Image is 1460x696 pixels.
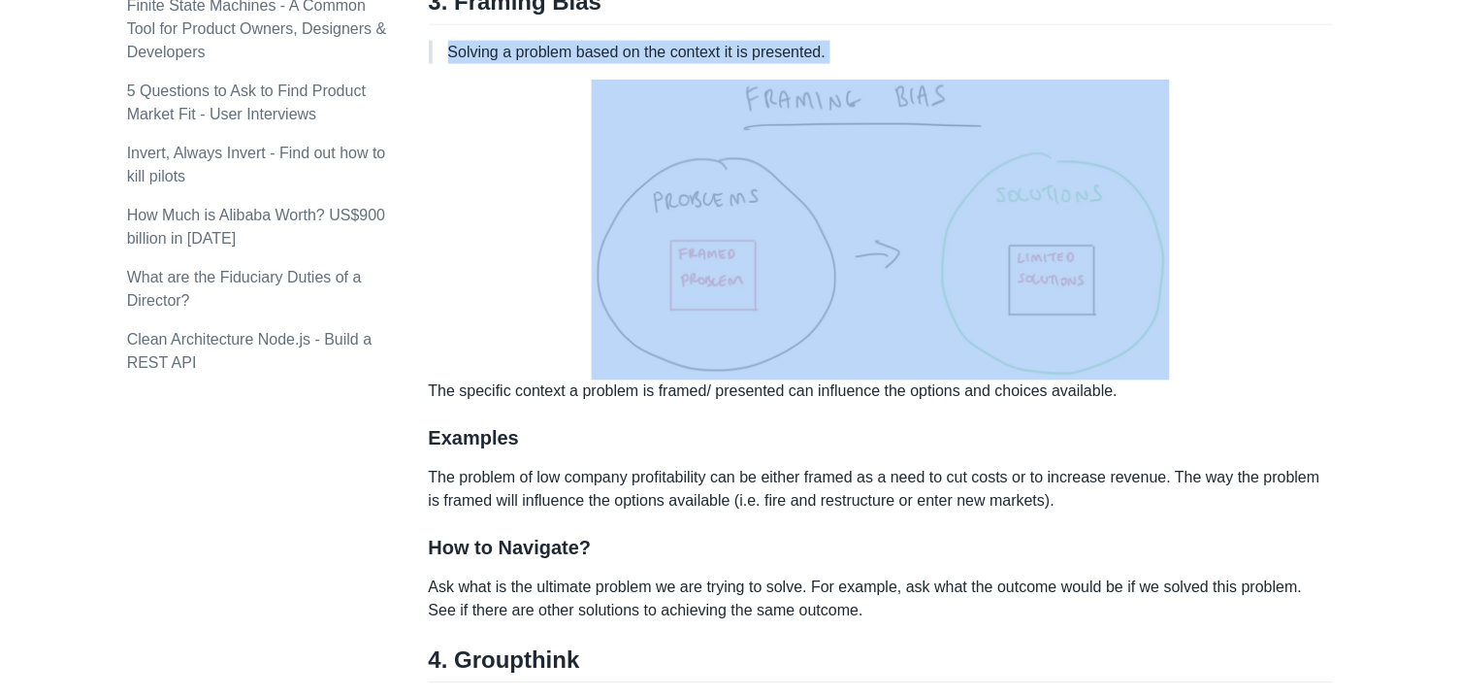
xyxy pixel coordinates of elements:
h2: 4. Groupthink [429,646,1334,683]
a: Clean Architecture Node.js - Build a REST API [127,331,373,371]
p: Solving a problem based on the context it is presented. [448,41,1318,64]
a: 5 Questions to Ask to Find Product Market Fit - User Interviews [127,83,366,122]
a: Invert, Always Invert - Find out how to kill pilots [127,145,386,184]
h3: How to Navigate? [429,537,1334,561]
h3: Examples [429,427,1334,451]
img: framing-bias [592,80,1170,381]
a: What are the Fiduciary Duties of a Director? [127,269,362,309]
p: Ask what is the ultimate problem we are trying to solve. For example, ask what the outcome would ... [429,577,1334,623]
p: The problem of low company profitability can be either framed as a need to cut costs or to increa... [429,467,1334,514]
a: How Much is Alibaba Worth? US$900 billion in [DATE] [127,207,386,247]
p: The specific context a problem is framed/ presented can influence the options and choices available. [429,80,1334,404]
